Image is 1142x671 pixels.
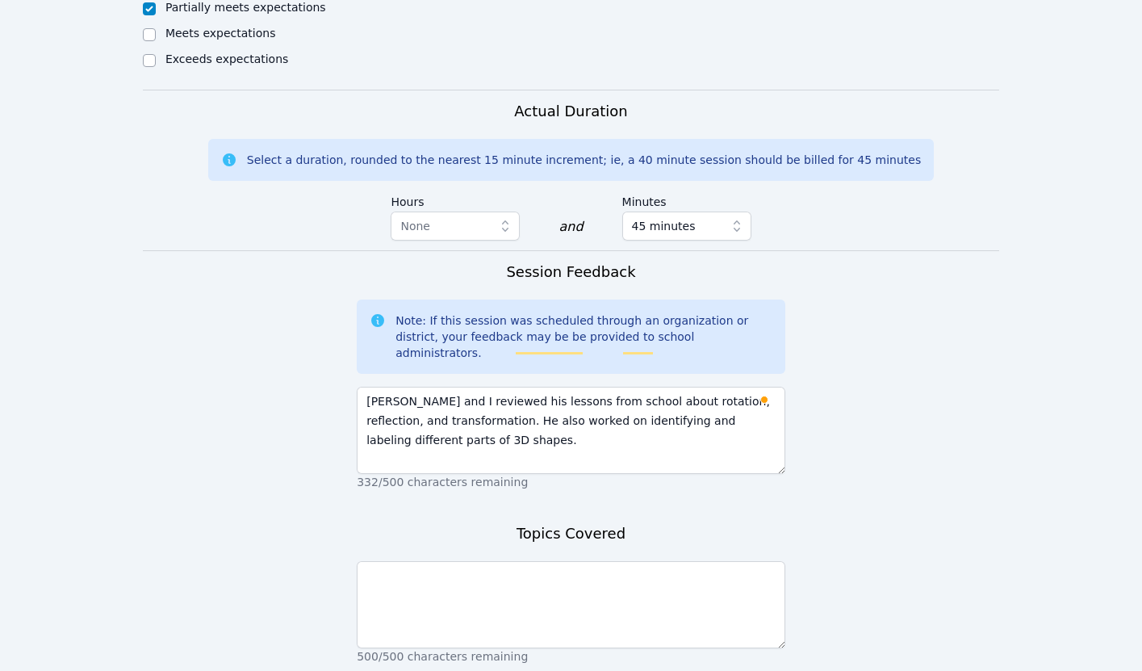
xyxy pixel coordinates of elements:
div: and [558,217,583,237]
p: 332/500 characters remaining [357,474,785,490]
h3: Topics Covered [517,522,625,545]
h3: Session Feedback [506,261,635,283]
button: None [391,212,520,241]
label: Minutes [622,187,751,212]
label: Exceeds expectations [165,52,288,65]
label: Hours [391,187,520,212]
label: Partially meets expectations [165,1,326,14]
button: 45 minutes [622,212,751,241]
span: None [400,220,430,233]
label: Meets expectations [165,27,276,40]
div: Select a duration, rounded to the nearest 15 minute increment; ie, a 40 minute session should be ... [247,152,921,168]
div: Note: If this session was scheduled through an organization or district, your feedback may be be ... [395,312,772,361]
span: 45 minutes [632,216,696,236]
h3: Actual Duration [514,100,627,123]
textarea: To enrich screen reader interactions, please activate Accessibility in Grammarly extension settings [357,387,785,474]
p: 500/500 characters remaining [357,648,785,665]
